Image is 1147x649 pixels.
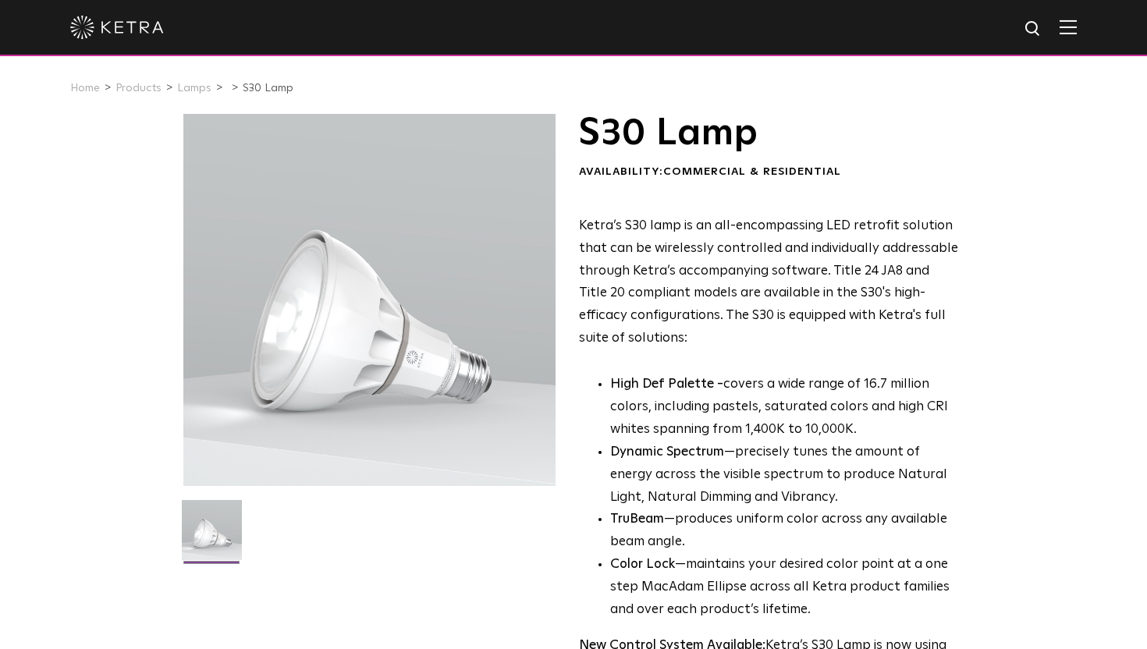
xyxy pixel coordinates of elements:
li: —produces uniform color across any available beam angle. [610,509,959,554]
img: Hamburger%20Nav.svg [1060,20,1077,34]
li: —maintains your desired color point at a one step MacAdam Ellipse across all Ketra product famili... [610,554,959,622]
strong: TruBeam [610,512,664,526]
img: ketra-logo-2019-white [70,16,164,39]
li: —precisely tunes the amount of energy across the visible spectrum to produce Natural Light, Natur... [610,442,959,509]
img: S30-Lamp-Edison-2021-Web-Square [182,500,242,572]
h1: S30 Lamp [579,114,959,153]
img: search icon [1024,20,1043,39]
span: Commercial & Residential [663,166,841,177]
a: Home [70,83,100,94]
p: covers a wide range of 16.7 million colors, including pastels, saturated colors and high CRI whit... [610,374,959,442]
a: S30 Lamp [243,83,293,94]
div: Availability: [579,165,959,180]
strong: Dynamic Spectrum [610,445,724,459]
a: Products [115,83,162,94]
a: Lamps [177,83,211,94]
strong: High Def Palette - [610,378,723,391]
strong: Color Lock [610,558,675,571]
span: Ketra’s S30 lamp is an all-encompassing LED retrofit solution that can be wirelessly controlled a... [579,219,958,345]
